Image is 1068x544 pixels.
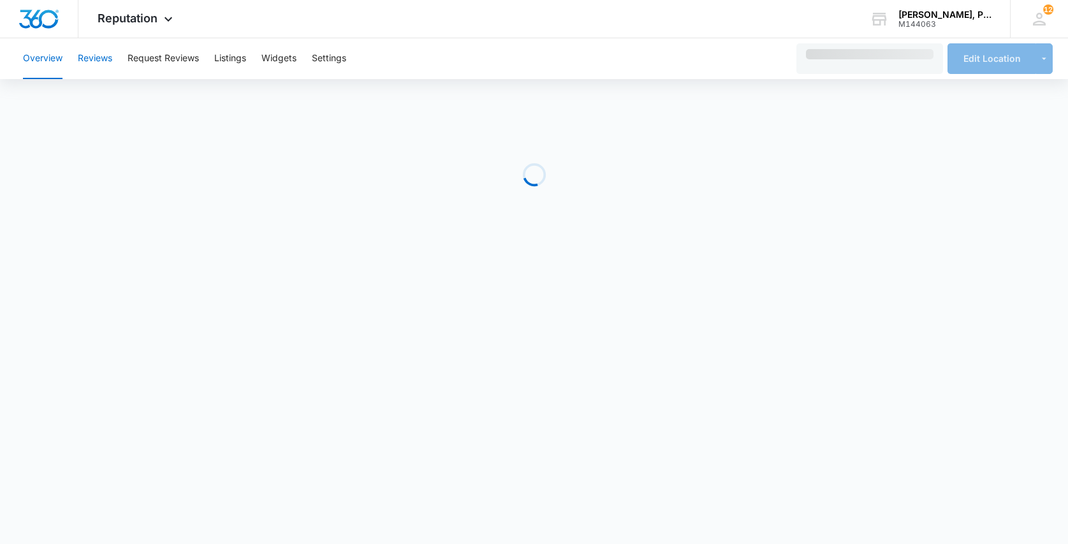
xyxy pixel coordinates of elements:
button: Reviews [78,38,112,79]
button: Widgets [261,38,296,79]
div: notifications count [1043,4,1053,15]
button: Overview [23,38,62,79]
div: account id [898,20,991,29]
div: account name [898,10,991,20]
span: 12 [1043,4,1053,15]
button: Listings [214,38,246,79]
button: Settings [312,38,346,79]
button: Request Reviews [128,38,199,79]
span: Reputation [98,11,157,25]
